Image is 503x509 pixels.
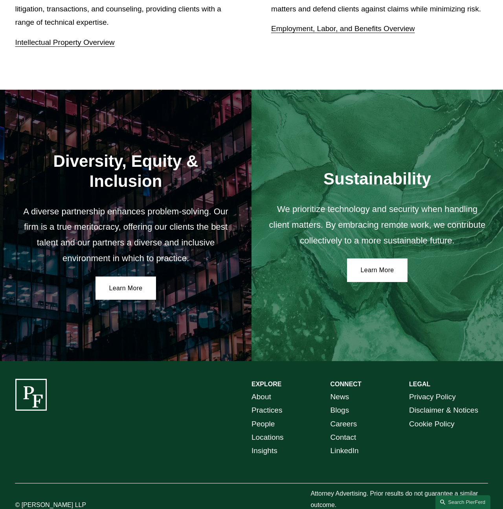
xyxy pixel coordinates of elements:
a: Learn More [95,277,156,300]
h2: Sustainability [266,169,488,189]
a: Contact [330,431,356,444]
h2: Diversity, Equity & Inclusion [15,151,236,191]
strong: LEGAL [409,381,430,387]
a: Intellectual Property Overview [15,38,114,46]
a: About [251,390,271,404]
a: Cookie Policy [409,417,454,431]
a: Insights [251,444,277,457]
a: Locations [251,431,284,444]
a: LinkedIn [330,444,359,457]
a: Learn More [347,258,408,282]
a: People [251,417,275,431]
a: Search this site [435,495,490,509]
a: Privacy Policy [409,390,456,404]
strong: CONNECT [330,381,362,387]
a: Practices [251,404,282,417]
strong: EXPLORE [251,381,281,387]
a: Careers [330,417,357,431]
p: A diverse partnership enhances problem-solving. Our firm is a true meritocracy, offering our clie... [15,204,236,266]
a: Blogs [330,404,349,417]
a: Employment, Labor, and Benefits Overview [271,24,415,33]
a: Disclaimer & Notices [409,404,478,417]
p: We prioritize technology and security when handling client matters. By embracing remote work, we ... [266,201,488,249]
a: News [330,390,349,404]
